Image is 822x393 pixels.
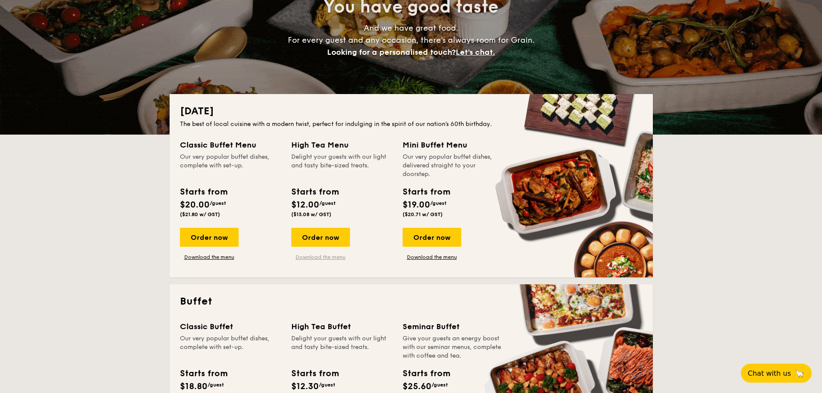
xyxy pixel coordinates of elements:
div: Order now [180,228,239,247]
div: Order now [403,228,461,247]
div: Delight your guests with our light and tasty bite-sized treats. [291,153,392,179]
div: Seminar Buffet [403,321,504,333]
span: $12.30 [291,381,319,392]
span: $19.00 [403,200,430,210]
span: /guest [319,200,336,206]
span: $12.00 [291,200,319,210]
h2: Buffet [180,295,642,308]
span: Looking for a personalised touch? [327,47,456,57]
div: Our very popular buffet dishes, complete with set-up. [180,334,281,360]
a: Download the menu [291,254,350,261]
span: /guest [431,382,448,388]
div: Classic Buffet Menu [180,139,281,151]
div: Starts from [291,185,338,198]
div: Classic Buffet [180,321,281,333]
div: Starts from [180,185,227,198]
span: ($20.71 w/ GST) [403,211,443,217]
span: $20.00 [180,200,210,210]
span: Let's chat. [456,47,495,57]
div: Give your guests an energy boost with our seminar menus, complete with coffee and tea. [403,334,504,360]
a: Download the menu [180,254,239,261]
button: Chat with us🦙 [741,364,812,383]
div: Mini Buffet Menu [403,139,504,151]
div: The best of local cuisine with a modern twist, perfect for indulging in the spirit of our nation’... [180,120,642,129]
div: High Tea Menu [291,139,392,151]
span: 🦙 [794,368,805,378]
span: /guest [208,382,224,388]
span: ($21.80 w/ GST) [180,211,220,217]
div: Starts from [180,367,227,380]
span: /guest [319,382,335,388]
a: Download the menu [403,254,461,261]
h2: [DATE] [180,104,642,118]
div: Starts from [291,367,338,380]
div: Our very popular buffet dishes, delivered straight to your doorstep. [403,153,504,179]
div: Starts from [403,185,450,198]
span: /guest [430,200,447,206]
div: Our very popular buffet dishes, complete with set-up. [180,153,281,179]
span: ($13.08 w/ GST) [291,211,331,217]
div: Order now [291,228,350,247]
span: /guest [210,200,226,206]
span: Chat with us [748,369,791,377]
div: Starts from [403,367,450,380]
div: High Tea Buffet [291,321,392,333]
span: $18.80 [180,381,208,392]
span: And we have great food. For every guest and any occasion, there’s always room for Grain. [288,23,535,57]
span: $25.60 [403,381,431,392]
div: Delight your guests with our light and tasty bite-sized treats. [291,334,392,360]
